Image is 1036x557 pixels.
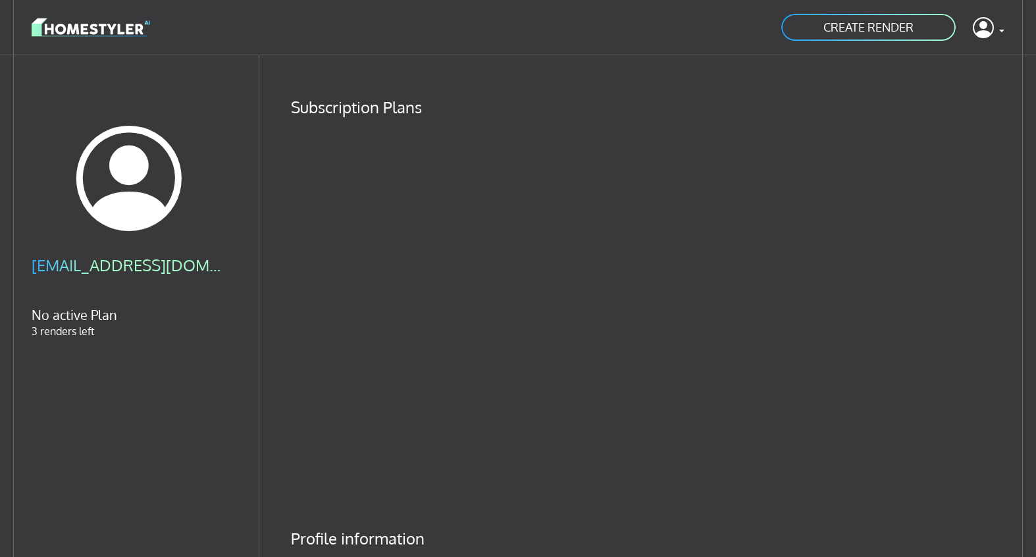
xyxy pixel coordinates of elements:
a: CREATE RENDER [780,13,957,42]
img: logo-3de290ba35641baa71223ecac5eacb59cb85b4c7fdf211dc9aaecaaee71ea2f8.svg [32,16,150,39]
h4: Profile information [291,529,1005,548]
div: 3 renders left [32,255,227,339]
h5: No active Plan [32,307,227,323]
h4: [EMAIL_ADDRESS][DOMAIN_NAME] [32,255,227,275]
h4: Subscription Plans [291,97,1005,117]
